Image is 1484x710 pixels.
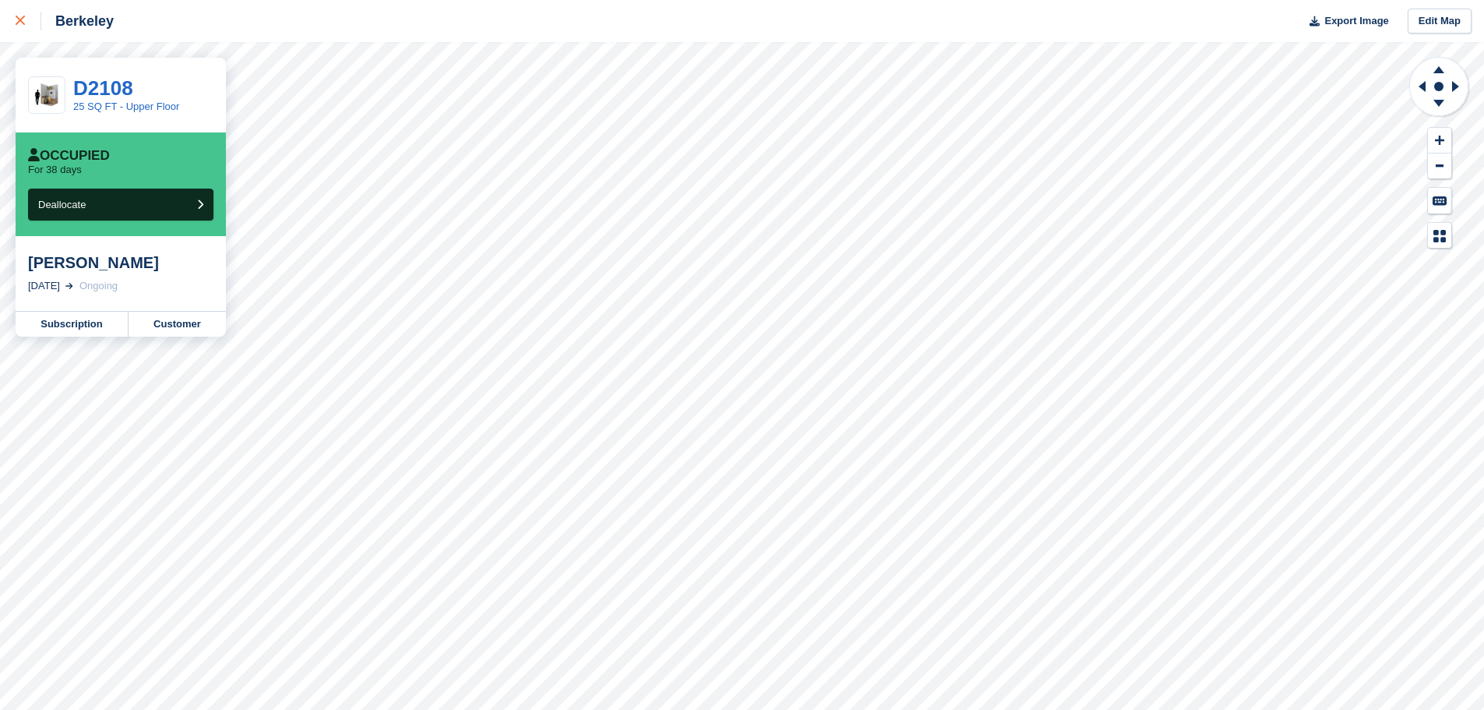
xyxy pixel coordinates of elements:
[65,283,73,289] img: arrow-right-light-icn-cde0832a797a2874e46488d9cf13f60e5c3a73dbe684e267c42b8395dfbc2abf.svg
[28,189,213,221] button: Deallocate
[28,278,60,294] div: [DATE]
[38,199,86,210] span: Deallocate
[1408,9,1472,34] a: Edit Map
[1428,188,1451,214] button: Keyboard Shortcuts
[29,82,65,109] img: 25-sqft-unit.jpg
[1428,154,1451,179] button: Zoom Out
[1324,13,1388,29] span: Export Image
[79,278,118,294] div: Ongoing
[1428,223,1451,249] button: Map Legend
[16,312,129,337] a: Subscription
[1300,9,1389,34] button: Export Image
[129,312,226,337] a: Customer
[1428,128,1451,154] button: Zoom In
[28,253,213,272] div: [PERSON_NAME]
[73,76,133,100] a: D2108
[73,101,179,112] a: 25 SQ FT - Upper Floor
[28,148,110,164] div: Occupied
[41,12,114,30] div: Berkeley
[28,164,82,176] p: For 38 days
